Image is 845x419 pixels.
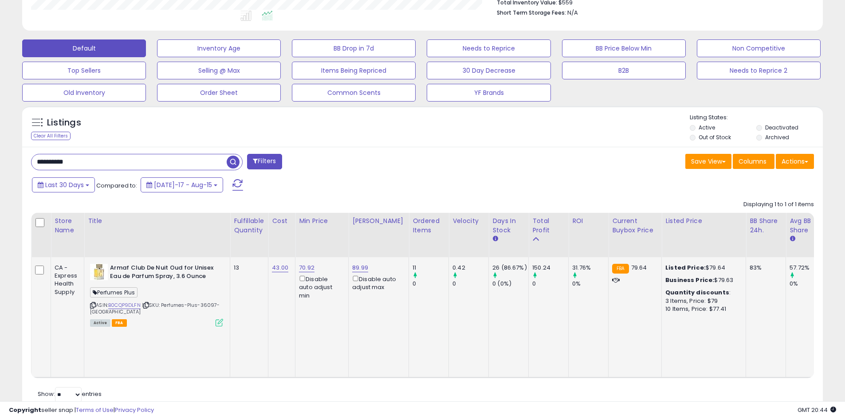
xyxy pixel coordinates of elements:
div: 0 [452,280,488,288]
button: Filters [247,154,282,169]
span: Perfumes Plus [90,287,138,298]
button: Columns [733,154,774,169]
div: Velocity [452,216,485,226]
div: 0 (0%) [492,280,528,288]
div: BB Share 24h. [750,216,782,235]
span: | SKU: Perfumes-Plus-36097-[GEOGRAPHIC_DATA] [90,302,220,315]
a: 89.99 [352,263,368,272]
div: 31.76% [572,264,608,272]
small: FBA [612,264,629,274]
button: BB Price Below Min [562,39,686,57]
div: Clear All Filters [31,132,71,140]
a: Terms of Use [76,406,114,414]
label: Archived [765,133,789,141]
div: $79.64 [665,264,739,272]
a: Privacy Policy [115,406,154,414]
div: Store Name [55,216,80,235]
div: 0.42 [452,264,488,272]
b: Business Price: [665,276,714,284]
span: All listings currently available for purchase on Amazon [90,319,110,327]
div: 0% [572,280,608,288]
button: Inventory Age [157,39,281,57]
div: seller snap | | [9,406,154,415]
button: 30 Day Decrease [427,62,550,79]
button: Save View [685,154,731,169]
div: Title [88,216,226,226]
button: Default [22,39,146,57]
span: Compared to: [96,181,137,190]
span: [DATE]-17 - Aug-15 [154,180,212,189]
button: Top Sellers [22,62,146,79]
div: : [665,289,739,297]
label: Active [699,124,715,131]
div: 11 [413,264,448,272]
button: Selling @ Max [157,62,281,79]
div: 0 [413,280,448,288]
div: Fulfillable Quantity [234,216,264,235]
div: 0% [790,280,825,288]
div: Cost [272,216,291,226]
button: Needs to Reprice 2 [697,62,821,79]
button: Old Inventory [22,84,146,102]
a: 43.00 [272,263,288,272]
span: 2025-09-15 20:44 GMT [798,406,836,414]
div: Disable auto adjust max [352,274,402,291]
div: Days In Stock [492,216,525,235]
button: Needs to Reprice [427,39,550,57]
b: Quantity discounts [665,288,729,297]
button: Last 30 Days [32,177,95,192]
a: 70.92 [299,263,314,272]
strong: Copyright [9,406,41,414]
span: Last 30 Days [45,180,84,189]
a: B0CQP9DLFN [108,302,141,309]
h5: Listings [47,117,81,129]
div: Avg BB Share [790,216,822,235]
b: Listed Price: [665,263,706,272]
div: Listed Price [665,216,742,226]
b: Armaf Club De Nuit Oud for Unisex Eau de Parfum Spray, 3.6 Ounce [110,264,218,282]
div: 0 [532,280,568,288]
button: Actions [776,154,814,169]
div: Total Profit [532,216,565,235]
div: 26 (86.67%) [492,264,528,272]
div: 150.24 [532,264,568,272]
button: Order Sheet [157,84,281,102]
button: [DATE]-17 - Aug-15 [141,177,223,192]
div: [PERSON_NAME] [352,216,405,226]
div: ASIN: [90,264,223,325]
span: FBA [112,319,127,327]
div: CA - Express Health Supply [55,264,77,296]
label: Deactivated [765,124,798,131]
button: Non Competitive [697,39,821,57]
div: 13 [234,264,261,272]
label: Out of Stock [699,133,731,141]
b: Short Term Storage Fees: [497,9,566,16]
div: 83% [750,264,779,272]
div: Min Price [299,216,345,226]
button: Items Being Repriced [292,62,416,79]
span: 79.64 [631,263,647,272]
div: $79.63 [665,276,739,284]
div: 3 Items, Price: $79 [665,297,739,305]
div: Displaying 1 to 1 of 1 items [743,200,814,209]
div: Current Buybox Price [612,216,658,235]
button: YF Brands [427,84,550,102]
button: BB Drop in 7d [292,39,416,57]
div: Disable auto adjust min [299,274,342,300]
div: 57.72% [790,264,825,272]
p: Listing States: [690,114,823,122]
small: Avg BB Share. [790,235,795,243]
span: N/A [567,8,578,17]
div: 10 Items, Price: $77.41 [665,305,739,313]
img: 41MnYGvBr+L._SL40_.jpg [90,264,108,280]
button: Common Scents [292,84,416,102]
div: Ordered Items [413,216,445,235]
button: B2B [562,62,686,79]
span: Show: entries [38,390,102,398]
div: ROI [572,216,605,226]
span: Columns [739,157,766,166]
small: Days In Stock. [492,235,498,243]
